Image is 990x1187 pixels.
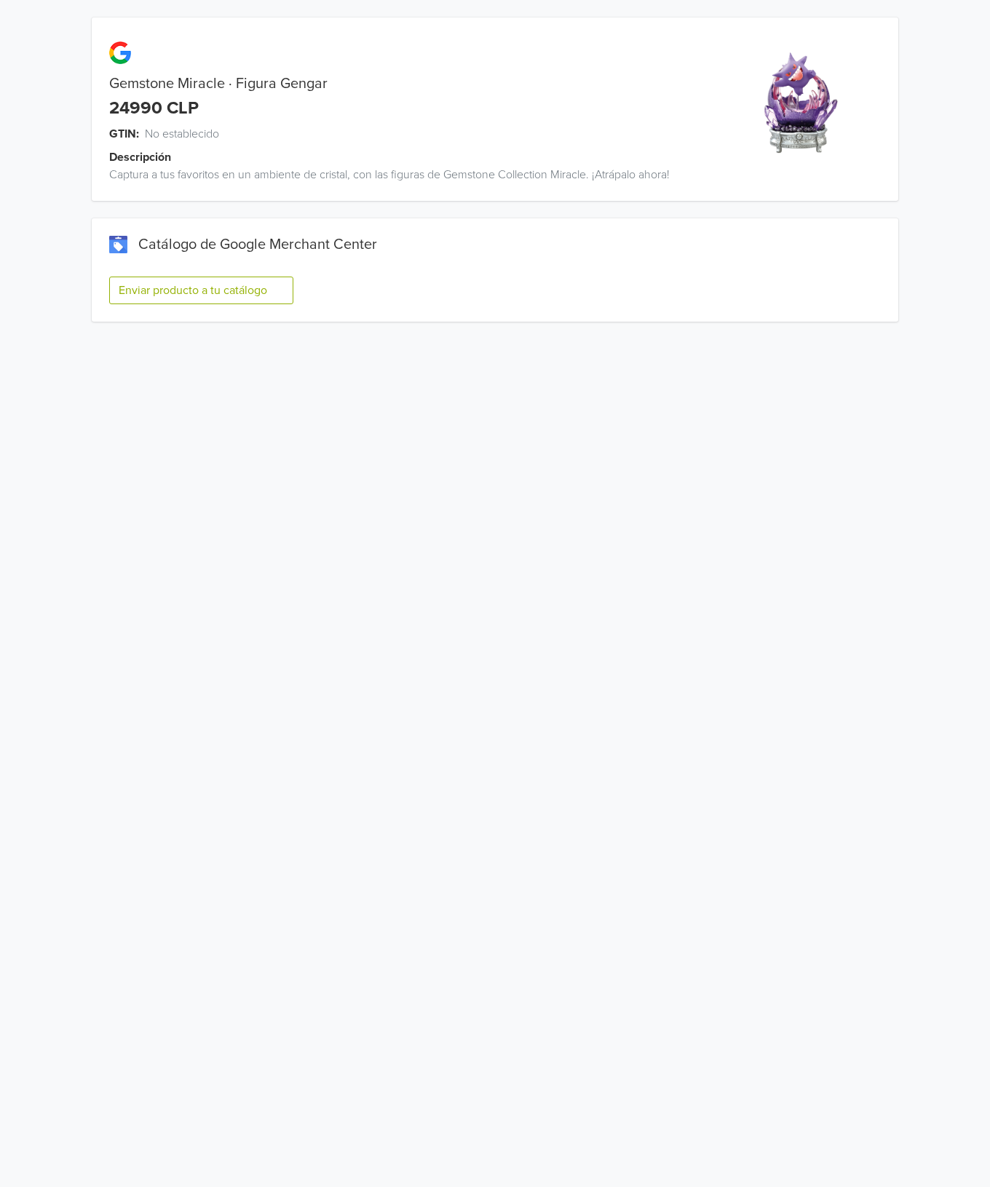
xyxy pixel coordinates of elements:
[109,98,199,119] div: 24990 CLP
[109,125,139,143] span: GTIN:
[145,125,219,143] span: No establecido
[92,166,697,183] div: Captura a tus favoritos en un ambiente de cristal, con las figuras de Gemstone Collection Miracle...
[109,148,714,166] div: Descripción
[92,75,697,92] div: Gemstone Miracle · Figura Gengar
[742,47,852,156] img: product_image
[109,236,881,253] div: Catálogo de Google Merchant Center
[109,277,293,304] button: Enviar producto a tu catálogo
